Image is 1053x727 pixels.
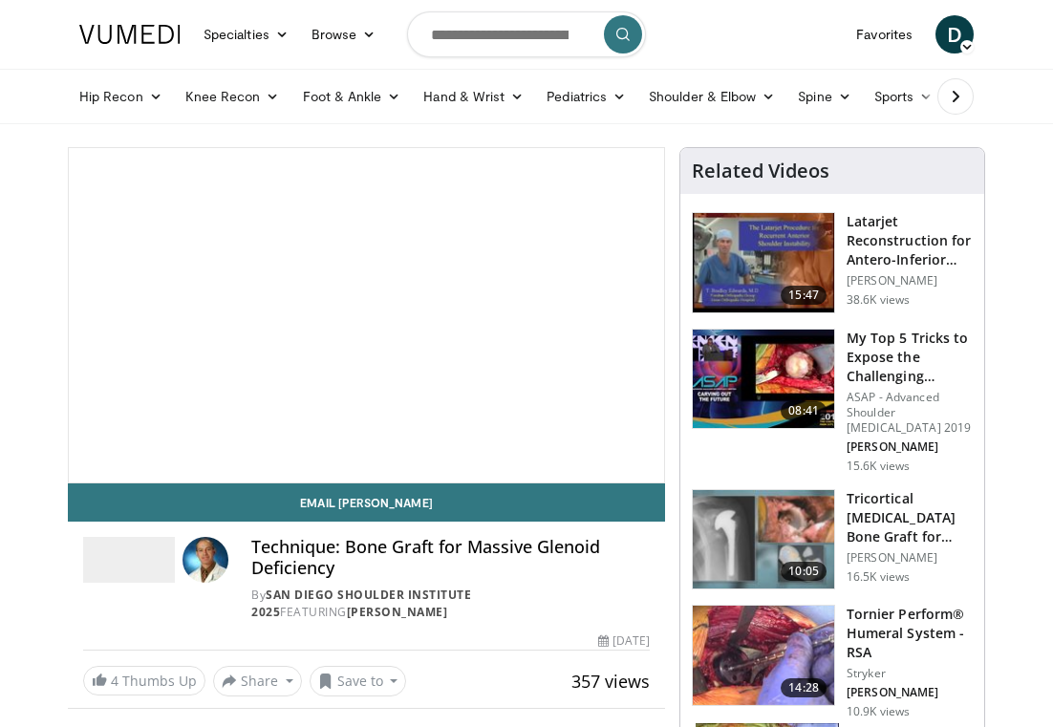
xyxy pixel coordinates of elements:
img: b61a968a-1fa8-450f-8774-24c9f99181bb.150x105_q85_crop-smart_upscale.jpg [693,330,834,429]
p: ASAP - Advanced Shoulder [MEDICAL_DATA] 2019 [847,390,973,436]
img: Avatar [183,537,228,583]
h3: Tricortical [MEDICAL_DATA] Bone Graft for Glenoid Component Loosening a… [847,489,973,546]
p: Stryker [847,666,973,681]
a: Knee Recon [174,77,291,116]
p: [PERSON_NAME] [847,685,973,700]
button: Share [213,666,302,696]
p: [PERSON_NAME] [847,273,973,289]
a: Email [PERSON_NAME] [68,483,665,522]
span: 357 views [571,670,650,693]
img: VuMedi Logo [79,25,181,44]
a: Foot & Ankle [291,77,413,116]
p: 15.6K views [847,459,910,474]
span: 15:47 [781,286,827,305]
button: Save to [310,666,407,696]
a: Specialties [192,15,300,53]
span: 08:41 [781,401,827,420]
p: 38.6K views [847,292,910,308]
a: D [935,15,974,53]
a: [PERSON_NAME] [347,604,448,620]
a: Hip Recon [68,77,174,116]
h4: Related Videos [692,160,829,182]
a: Pediatrics [535,77,637,116]
div: By FEATURING [251,587,650,621]
h4: Technique: Bone Graft for Massive Glenoid Deficiency [251,537,650,578]
img: 54195_0000_3.png.150x105_q85_crop-smart_upscale.jpg [693,490,834,589]
a: Sports [863,77,945,116]
a: 14:28 Tornier Perform® Humeral System - RSA Stryker [PERSON_NAME] 10.9K views [692,605,973,719]
p: [PERSON_NAME] [847,439,973,455]
img: 38708_0000_3.png.150x105_q85_crop-smart_upscale.jpg [693,213,834,312]
img: c16ff475-65df-4a30-84a2-4b6c3a19e2c7.150x105_q85_crop-smart_upscale.jpg [693,606,834,705]
a: 10:05 Tricortical [MEDICAL_DATA] Bone Graft for Glenoid Component Loosening a… [PERSON_NAME] 16.5... [692,489,973,590]
h3: Tornier Perform® Humeral System - RSA [847,605,973,662]
a: Hand & Wrist [412,77,535,116]
a: Spine [786,77,862,116]
input: Search topics, interventions [407,11,646,57]
a: 08:41 My Top 5 Tricks to Expose the Challenging Glenoid ASAP - Advanced Shoulder [MEDICAL_DATA] 2... [692,329,973,474]
a: Favorites [845,15,924,53]
img: San Diego Shoulder Institute 2025 [83,537,175,583]
div: [DATE] [598,632,650,650]
a: Browse [300,15,388,53]
span: 10:05 [781,562,827,581]
a: Shoulder & Elbow [637,77,786,116]
a: San Diego Shoulder Institute 2025 [251,587,471,620]
a: 15:47 Latarjet Reconstruction for Antero-Inferior Glenoid [MEDICAL_DATA] [PERSON_NAME] 38.6K views [692,212,973,313]
span: 4 [111,672,118,690]
span: 14:28 [781,678,827,697]
a: 4 Thumbs Up [83,666,205,695]
h3: Latarjet Reconstruction for Antero-Inferior Glenoid [MEDICAL_DATA] [847,212,973,269]
p: 16.5K views [847,569,910,585]
video-js: Video Player [69,148,664,482]
p: 10.9K views [847,704,910,719]
h3: My Top 5 Tricks to Expose the Challenging Glenoid [847,329,973,386]
p: [PERSON_NAME] [847,550,973,566]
